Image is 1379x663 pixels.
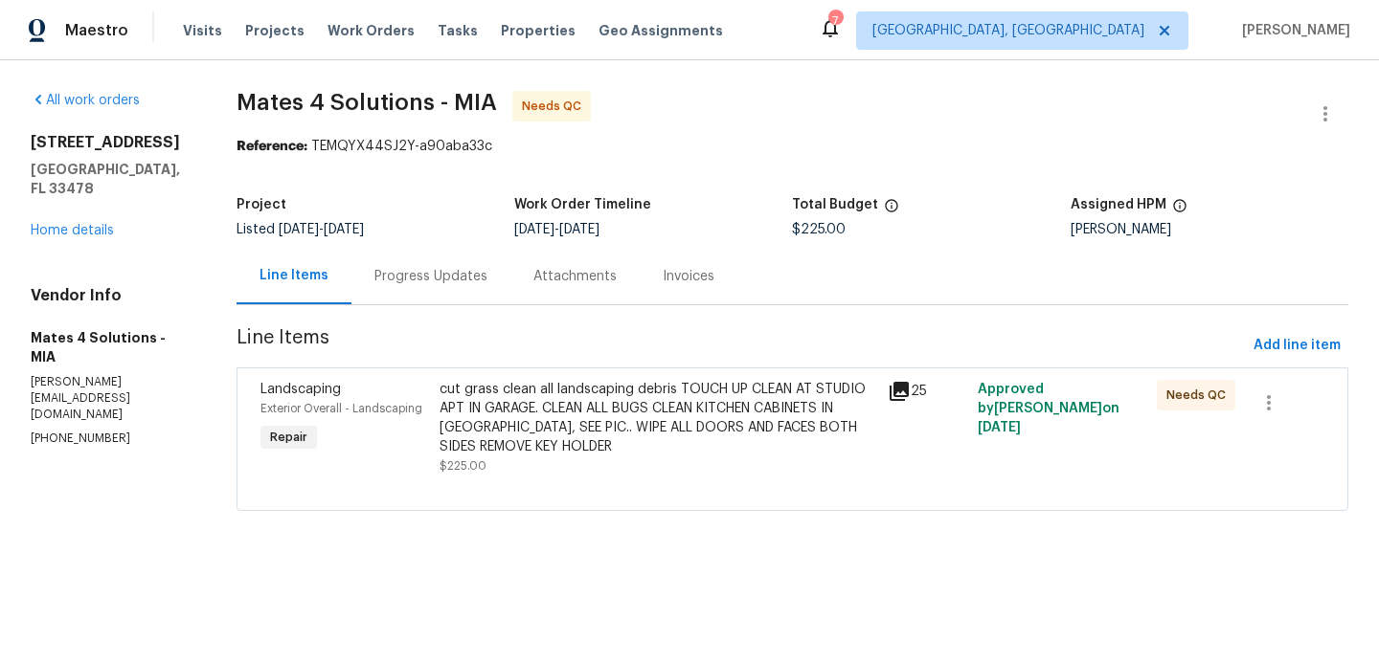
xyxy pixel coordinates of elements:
[438,24,478,37] span: Tasks
[599,21,723,40] span: Geo Assignments
[31,328,191,366] h5: Mates 4 Solutions - MIA
[559,223,599,236] span: [DATE]
[31,286,191,305] h4: Vendor Info
[237,140,307,153] b: Reference:
[978,383,1119,434] span: Approved by [PERSON_NAME] on
[533,267,617,286] div: Attachments
[514,223,599,236] span: -
[31,160,191,198] h5: [GEOGRAPHIC_DATA], FL 33478
[237,223,364,236] span: Listed
[245,21,305,40] span: Projects
[324,223,364,236] span: [DATE]
[183,21,222,40] span: Visits
[1172,198,1187,223] span: The hpm assigned to this work order.
[237,328,1246,364] span: Line Items
[514,198,651,211] h5: Work Order Timeline
[792,198,878,211] h5: Total Budget
[663,267,714,286] div: Invoices
[260,383,341,396] span: Landscaping
[31,374,191,423] p: [PERSON_NAME][EMAIL_ADDRESS][DOMAIN_NAME]
[872,21,1144,40] span: [GEOGRAPHIC_DATA], [GEOGRAPHIC_DATA]
[279,223,319,236] span: [DATE]
[237,91,497,114] span: Mates 4 Solutions - MIA
[237,198,286,211] h5: Project
[978,421,1021,434] span: [DATE]
[1246,328,1348,364] button: Add line item
[31,133,191,152] h2: [STREET_ADDRESS]
[1071,198,1166,211] h5: Assigned HPM
[328,21,415,40] span: Work Orders
[884,198,899,223] span: The total cost of line items that have been proposed by Opendoor. This sum includes line items th...
[31,224,114,237] a: Home details
[1234,21,1350,40] span: [PERSON_NAME]
[262,428,315,447] span: Repair
[279,223,364,236] span: -
[260,266,328,285] div: Line Items
[501,21,576,40] span: Properties
[522,97,589,116] span: Needs QC
[1071,223,1348,236] div: [PERSON_NAME]
[440,380,876,456] div: cut grass clean all landscaping debris TOUCH UP CLEAN AT STUDIO APT IN GARAGE. CLEAN ALL BUGS CLE...
[888,380,966,403] div: 25
[1254,334,1341,358] span: Add line item
[792,223,846,236] span: $225.00
[514,223,554,236] span: [DATE]
[65,21,128,40] span: Maestro
[260,403,422,414] span: Exterior Overall - Landscaping
[31,431,191,447] p: [PHONE_NUMBER]
[374,267,487,286] div: Progress Updates
[828,11,842,31] div: 7
[1166,386,1233,405] span: Needs QC
[31,94,140,107] a: All work orders
[237,137,1348,156] div: TEMQYX44SJ2Y-a90aba33c
[440,460,486,472] span: $225.00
